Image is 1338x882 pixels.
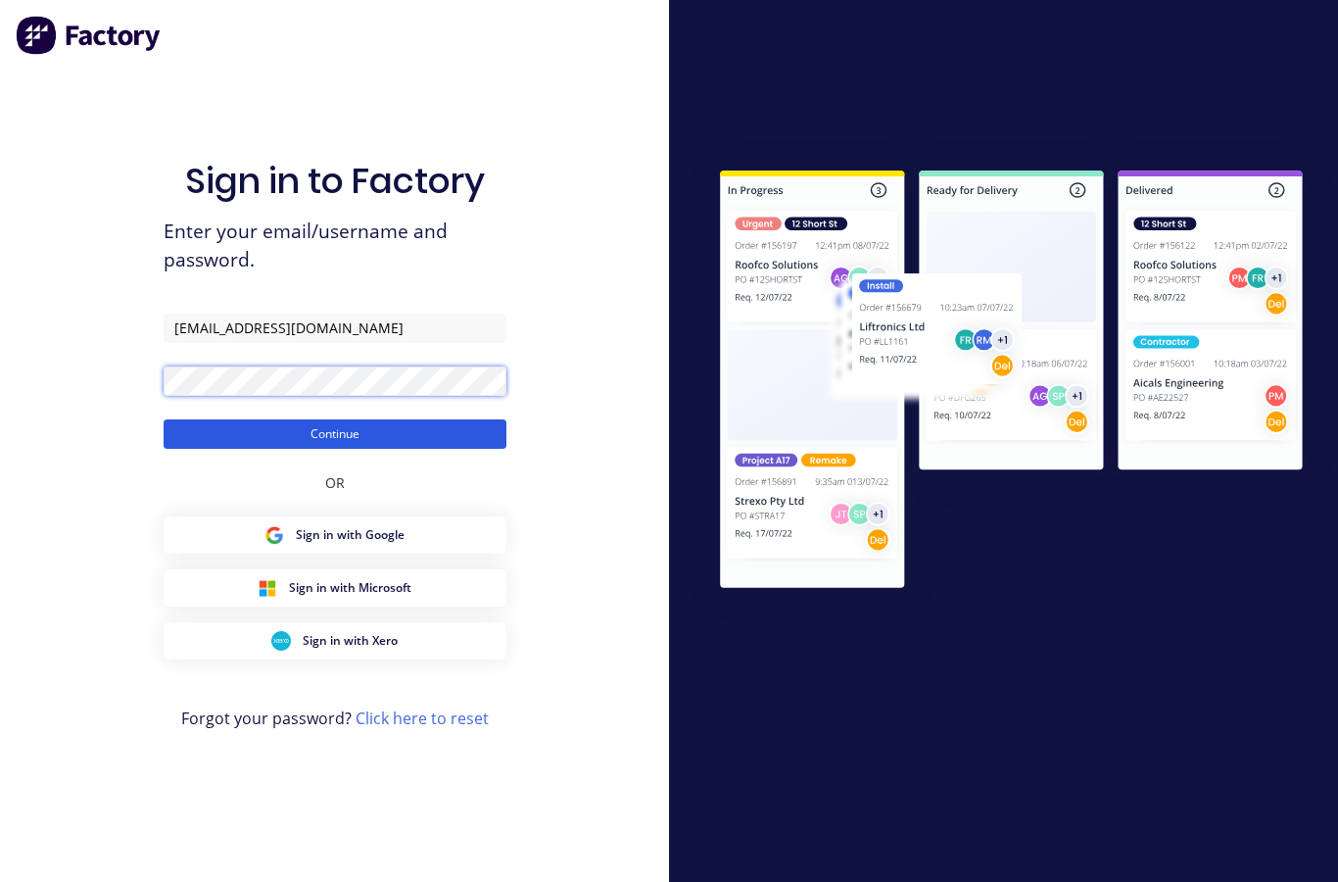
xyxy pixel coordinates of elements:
[325,449,345,516] div: OR
[181,707,489,730] span: Forgot your password?
[164,569,506,607] button: Microsoft Sign inSign in with Microsoft
[164,314,506,343] input: Email/Username
[164,419,506,449] button: Continue
[264,525,284,545] img: Google Sign in
[185,160,485,202] h1: Sign in to Factory
[164,218,506,274] span: Enter your email/username and password.
[258,578,277,598] img: Microsoft Sign in
[271,631,291,651] img: Xero Sign in
[296,526,405,544] span: Sign in with Google
[16,16,163,55] img: Factory
[289,579,411,597] span: Sign in with Microsoft
[303,632,398,650] span: Sign in with Xero
[164,622,506,660] button: Xero Sign inSign in with Xero
[685,138,1338,626] img: Sign in
[356,708,489,729] a: Click here to reset
[164,516,506,554] button: Google Sign inSign in with Google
